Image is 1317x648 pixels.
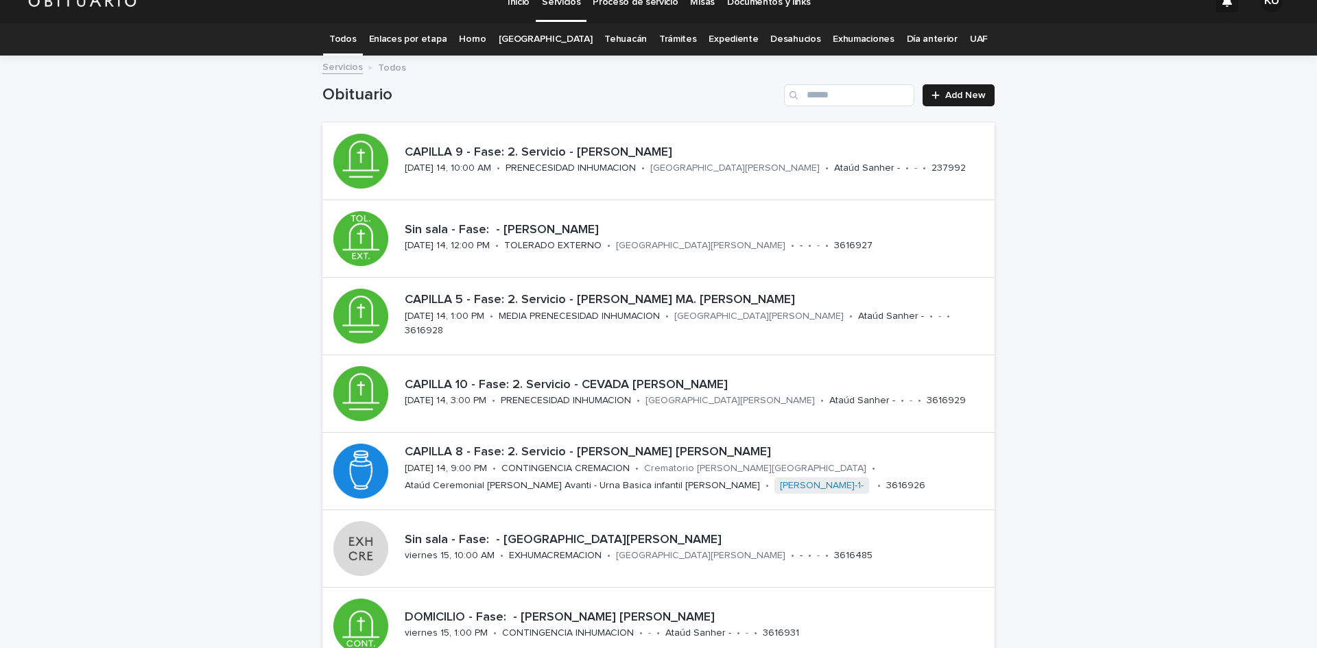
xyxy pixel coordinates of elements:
[780,480,864,492] a: [PERSON_NAME]-1-
[665,311,669,322] p: •
[405,395,486,407] p: [DATE] 14, 3:00 PM
[405,145,989,160] p: CAPILLA 9 - Fase: 2. Servicio - [PERSON_NAME]
[791,550,794,562] p: •
[504,240,602,252] p: TOLERADO EXTERNO
[405,378,989,393] p: CAPILLA 10 - Fase: 2. Servicio - CEVADA [PERSON_NAME]
[490,311,493,322] p: •
[834,550,873,562] p: 3616485
[817,550,820,562] p: -
[907,23,958,56] a: Día anterior
[492,395,495,407] p: •
[808,240,811,252] p: •
[493,463,496,475] p: •
[665,627,731,639] p: Ataúd Sanher -
[947,311,950,322] p: •
[616,550,785,562] p: [GEOGRAPHIC_DATA][PERSON_NAME]
[635,463,639,475] p: •
[901,395,904,407] p: •
[945,91,986,100] span: Add New
[322,200,995,278] a: Sin sala - Fase: - [PERSON_NAME][DATE] 14, 12:00 PM•TOLERADO EXTERNO•[GEOGRAPHIC_DATA][PERSON_NAM...
[645,395,815,407] p: [GEOGRAPHIC_DATA][PERSON_NAME]
[604,23,647,56] a: Tehuacán
[405,463,487,475] p: [DATE] 14, 9:00 PM
[405,325,443,337] p: 3616928
[905,163,909,174] p: •
[405,311,484,322] p: [DATE] 14, 1:00 PM
[497,163,500,174] p: •
[834,163,900,174] p: Ataúd Sanher -
[378,59,406,74] p: Todos
[459,23,486,56] a: Horno
[648,627,651,639] p: -
[829,395,895,407] p: Ataúd Sanher -
[825,550,829,562] p: •
[800,240,803,252] p: -
[754,627,757,639] p: •
[322,278,995,355] a: CAPILLA 5 - Fase: 2. Servicio - [PERSON_NAME] MA. [PERSON_NAME][DATE] 14, 1:00 PM•MEDIA PRENECESI...
[322,123,995,200] a: CAPILLA 9 - Fase: 2. Servicio - [PERSON_NAME][DATE] 14, 10:00 AM•PRENECESIDAD INHUMACION•[GEOGRAP...
[405,223,989,238] p: Sin sala - Fase: - [PERSON_NAME]
[791,240,794,252] p: •
[834,240,873,252] p: 3616927
[405,445,989,460] p: CAPILLA 8 - Fase: 2. Servicio - [PERSON_NAME] [PERSON_NAME]
[500,550,503,562] p: •
[405,293,989,308] p: CAPILLA 5 - Fase: 2. Servicio - [PERSON_NAME] MA. [PERSON_NAME]
[849,311,853,322] p: •
[970,23,988,56] a: UAF
[616,240,785,252] p: [GEOGRAPHIC_DATA][PERSON_NAME]
[499,311,660,322] p: MEDIA PRENECESIDAD INHUMACION
[929,311,933,322] p: •
[509,550,602,562] p: EXHUMACREMACION
[833,23,894,56] a: Exhumaciones
[405,163,491,174] p: [DATE] 14, 10:00 AM
[923,163,926,174] p: •
[637,395,640,407] p: •
[709,23,758,56] a: Expediente
[923,84,995,106] a: Add New
[322,510,995,588] a: Sin sala - Fase: - [GEOGRAPHIC_DATA][PERSON_NAME]viernes 15, 10:00 AM•EXHUMACREMACION•[GEOGRAPHIC...
[322,58,363,74] a: Servicios
[877,480,881,492] p: •
[650,163,820,174] p: [GEOGRAPHIC_DATA][PERSON_NAME]
[607,550,610,562] p: •
[493,627,497,639] p: •
[501,463,630,475] p: CONTINGENCIA CREMACION
[910,395,912,407] p: -
[817,240,820,252] p: -
[329,23,356,56] a: Todos
[495,240,499,252] p: •
[639,627,643,639] p: •
[502,627,634,639] p: CONTINGENCIA INHUMACION
[825,163,829,174] p: •
[938,311,941,322] p: -
[405,533,989,548] p: Sin sala - Fase: - [GEOGRAPHIC_DATA][PERSON_NAME]
[369,23,447,56] a: Enlaces por etapa
[784,84,914,106] input: Search
[858,311,924,322] p: Ataúd Sanher -
[405,550,495,562] p: viernes 15, 10:00 AM
[737,627,740,639] p: •
[405,480,760,492] p: Ataúd Ceremonial [PERSON_NAME] Avanti - Urna Basica infantil [PERSON_NAME]
[506,163,636,174] p: PRENECESIDAD INHUMACION
[674,311,844,322] p: [GEOGRAPHIC_DATA][PERSON_NAME]
[766,480,769,492] p: •
[322,433,995,510] a: CAPILLA 8 - Fase: 2. Servicio - [PERSON_NAME] [PERSON_NAME][DATE] 14, 9:00 PM•CONTINGENCIA CREMAC...
[820,395,824,407] p: •
[405,610,989,625] p: DOMICILIO - Fase: - [PERSON_NAME] [PERSON_NAME]
[800,550,803,562] p: -
[322,85,779,105] h1: Obituario
[808,550,811,562] p: •
[825,240,829,252] p: •
[886,480,925,492] p: 3616926
[659,23,697,56] a: Trámites
[641,163,645,174] p: •
[763,627,799,639] p: 3616931
[499,23,593,56] a: [GEOGRAPHIC_DATA]
[872,463,875,475] p: •
[932,163,966,174] p: 237992
[501,395,631,407] p: PRENECESIDAD INHUMACION
[322,355,995,433] a: CAPILLA 10 - Fase: 2. Servicio - CEVADA [PERSON_NAME][DATE] 14, 3:00 PM•PRENECESIDAD INHUMACION•[...
[770,23,820,56] a: Desahucios
[746,627,748,639] p: -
